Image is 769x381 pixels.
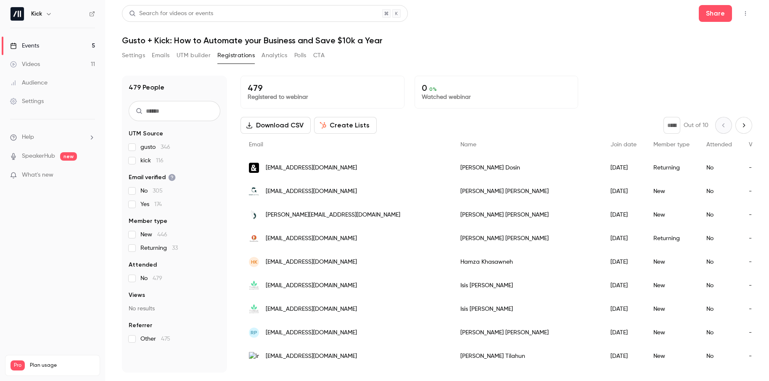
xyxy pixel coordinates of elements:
div: Events [10,42,39,50]
div: Isis [PERSON_NAME] [452,297,602,321]
img: graycapitalllc.com [249,186,259,196]
div: [DATE] [602,274,645,297]
p: 0 [422,83,571,93]
section: facet-groups [129,130,220,343]
div: [PERSON_NAME] Tilahun [452,344,602,368]
span: [PERSON_NAME][EMAIL_ADDRESS][DOMAIN_NAME] [266,211,400,220]
button: UTM builder [177,49,211,62]
div: [DATE] [602,156,645,180]
div: [PERSON_NAME] Dosin [452,156,602,180]
iframe: Noticeable Trigger [85,172,95,179]
span: 116 [156,158,164,164]
p: No results [129,304,220,313]
button: CTA [313,49,325,62]
div: [DATE] [602,297,645,321]
img: thrivepsychservices.com [249,280,259,291]
div: [DATE] [602,180,645,203]
div: [PERSON_NAME] [PERSON_NAME] [452,227,602,250]
h1: 479 People [129,82,164,93]
div: [DATE] [602,250,645,274]
span: kick [140,156,164,165]
div: No [698,297,740,321]
div: [DATE] [602,321,645,344]
span: Pro [11,360,25,370]
div: [DATE] [602,227,645,250]
div: Hamza Khasawneh [452,250,602,274]
div: Settings [10,97,44,106]
div: Returning [645,227,698,250]
span: Email verified [129,173,176,182]
button: Download CSV [240,117,311,134]
span: [EMAIL_ADDRESS][DOMAIN_NAME] [266,352,357,361]
span: UTM Source [129,130,163,138]
button: Settings [122,49,145,62]
div: New [645,203,698,227]
div: New [645,321,698,344]
div: New [645,180,698,203]
p: Out of 10 [684,121,708,130]
div: [PERSON_NAME] [PERSON_NAME] [452,203,602,227]
button: Create Lists [314,117,377,134]
span: gusto [140,143,170,151]
div: No [698,203,740,227]
div: New [645,344,698,368]
div: [DATE] [602,344,645,368]
span: Yes [140,200,162,209]
span: [EMAIL_ADDRESS][DOMAIN_NAME] [266,305,357,314]
img: imedkt.group [249,352,259,361]
span: What's new [22,171,53,180]
button: Polls [294,49,307,62]
img: duck.com [249,233,259,243]
span: [EMAIL_ADDRESS][DOMAIN_NAME] [266,234,357,243]
img: thrivepsychservices.com [249,304,259,314]
span: HK [251,258,257,266]
div: No [698,250,740,274]
img: Kick [11,7,24,21]
span: RP [251,329,257,336]
a: SpeakerHub [22,152,55,161]
span: 174 [154,201,162,207]
span: Referrer [129,321,152,330]
div: Returning [645,156,698,180]
div: [PERSON_NAME] [PERSON_NAME] [452,180,602,203]
span: [EMAIL_ADDRESS][DOMAIN_NAME] [266,258,357,267]
p: 479 [248,83,397,93]
span: [EMAIL_ADDRESS][DOMAIN_NAME] [266,328,357,337]
span: Attended [129,261,157,269]
span: 479 [153,275,162,281]
span: Views [129,291,145,299]
span: 305 [153,188,163,194]
span: Member type [653,142,690,148]
div: No [698,321,740,344]
span: 446 [157,232,167,238]
div: Isis [PERSON_NAME] [452,274,602,297]
span: Returning [140,244,178,252]
img: shapeandshift.dev [249,163,259,173]
span: [EMAIL_ADDRESS][DOMAIN_NAME] [266,187,357,196]
span: New [140,230,167,239]
button: Registrations [217,49,255,62]
div: No [698,344,740,368]
span: No [140,187,163,195]
span: Other [140,335,170,343]
li: help-dropdown-opener [10,133,95,142]
div: No [698,274,740,297]
div: Audience [10,79,48,87]
button: Emails [152,49,169,62]
span: 475 [161,336,170,342]
span: Views [749,142,764,148]
div: [DATE] [602,203,645,227]
div: No [698,180,740,203]
span: No [140,274,162,283]
button: Share [699,5,732,22]
div: New [645,297,698,321]
span: 346 [161,144,170,150]
div: Search for videos or events [129,9,213,18]
h1: Gusto + Kick: How to Automate your Business and Save $10k a Year [122,35,752,45]
span: [EMAIL_ADDRESS][DOMAIN_NAME] [266,164,357,172]
span: Attended [706,142,732,148]
img: moonrabbitacupuncture.com [249,210,259,220]
span: 33 [172,245,178,251]
div: No [698,227,740,250]
span: Member type [129,217,167,225]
